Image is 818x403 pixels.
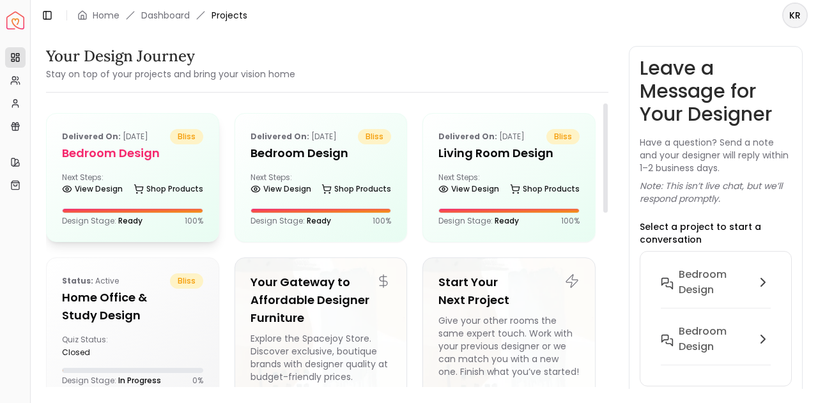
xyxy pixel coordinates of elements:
p: Design Stage: [62,216,143,226]
div: Explore the Spacejoy Store. Discover exclusive, boutique brands with designer quality at budget-f... [251,332,392,383]
span: Projects [212,9,247,22]
p: active [62,273,119,289]
p: 100 % [373,216,391,226]
p: Design Stage: [62,376,161,386]
h5: Bedroom Design [251,144,392,162]
a: Spacejoy [6,11,24,29]
span: In Progress [118,375,161,386]
h3: Leave a Message for Your Designer [640,57,792,126]
b: Delivered on: [251,131,309,142]
div: Give your other rooms the same expert touch. Work with your previous designer or we can match you... [438,314,580,383]
a: Shop Products [134,180,203,198]
div: Next Steps: [62,172,203,198]
span: Ready [118,215,143,226]
a: Dashboard [141,9,190,22]
h5: Start Your Next Project [438,273,580,309]
p: 0 % [192,376,203,386]
small: Stay on top of your projects and bring your vision home [46,68,295,80]
p: Note: This isn’t live chat, but we’ll respond promptly. [640,179,792,205]
span: KR [783,4,806,27]
p: [DATE] [438,129,525,144]
a: View Design [62,180,123,198]
button: Bedroom Design [651,319,781,376]
a: View Design [251,180,311,198]
span: bliss [358,129,391,144]
span: bliss [546,129,580,144]
span: Ready [307,215,331,226]
p: 100 % [185,216,203,226]
p: Have a question? Send a note and your designer will reply within 1–2 business days. [640,136,792,174]
b: Delivered on: [62,131,121,142]
button: Bedroom Design [651,262,781,319]
span: bliss [170,273,203,289]
h6: Bedroom Design [679,324,750,354]
p: Design Stage: [438,216,519,226]
a: View Design [438,180,499,198]
div: closed [62,347,127,358]
p: Select a project to start a conversation [640,220,792,246]
span: bliss [170,129,203,144]
b: Status: [62,275,93,286]
div: Next Steps: [251,172,392,198]
div: Quiz Status: [62,335,127,358]
p: 100 % [561,216,580,226]
h6: Bedroom Design [679,267,750,298]
b: Delivered on: [438,131,497,142]
a: Shop Products [321,180,391,198]
p: [DATE] [251,129,337,144]
a: Shop Products [510,180,580,198]
h5: Your Gateway to Affordable Designer Furniture [251,273,392,327]
img: Spacejoy Logo [6,11,24,29]
h5: Bedroom Design [62,144,203,162]
nav: breadcrumb [77,9,247,22]
button: KR [782,3,808,28]
p: Design Stage: [251,216,331,226]
h3: Your Design Journey [46,46,295,66]
p: [DATE] [62,129,148,144]
a: Home [93,9,120,22]
h5: Home Office & Study Design [62,289,203,324]
div: Next Steps: [438,172,580,198]
span: Ready [495,215,519,226]
h5: Living Room Design [438,144,580,162]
